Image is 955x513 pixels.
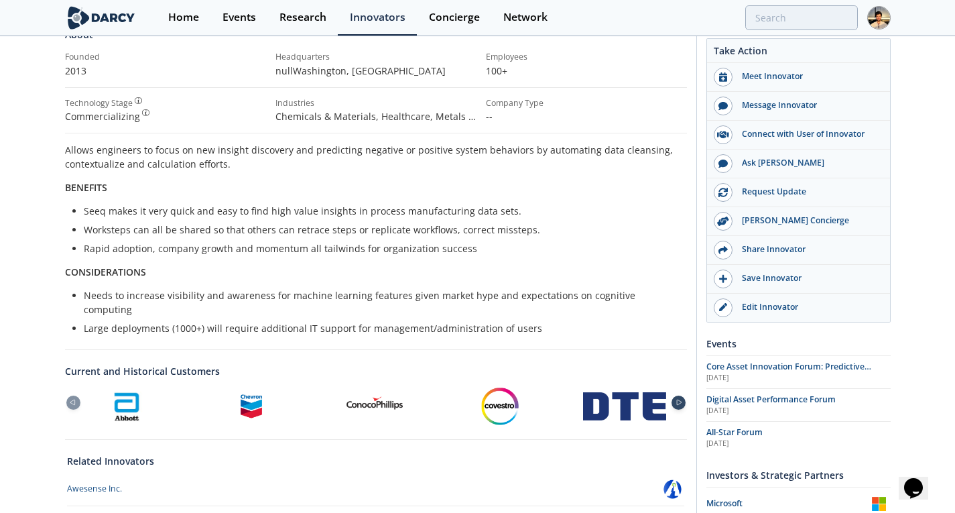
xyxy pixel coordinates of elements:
div: Request Update [733,186,883,198]
div: Microsoft [706,498,867,510]
div: Home [168,12,199,23]
div: Edit Innovator [733,301,883,313]
div: [DATE] [706,439,891,449]
strong: CONSIDERATIONS [65,266,146,278]
p: nullWashington , [GEOGRAPHIC_DATA] [275,64,476,78]
img: logo-wide.svg [65,6,138,30]
div: [DATE] [706,373,891,384]
div: Meet Innovator [733,70,883,82]
a: Awesense Inc. Awesense Inc. [67,477,684,501]
img: information.svg [135,97,142,105]
div: Research [279,12,326,23]
span: Chemicals & Materials, Healthcare, Metals & Mining, Upstream - Oil & Gas, Power & Utilities, Pape... [275,110,476,151]
span: All-Star Forum [706,426,763,438]
img: information.svg [142,109,149,117]
div: Founded [65,51,266,63]
div: Headquarters [275,51,476,63]
div: Share Innovator [733,243,883,255]
div: Connect with User of Innovator [733,128,883,140]
img: Chevron [233,388,270,425]
p: 2013 [65,64,266,78]
img: Abbott [110,388,143,425]
span: Core Asset Innovation Forum: Predictive Maintenance [706,361,871,384]
img: Covestro [481,388,519,425]
div: Innovators [350,12,405,23]
img: DTE Energy [583,392,666,421]
li: Seeq makes it very quick and easy to find high value insights in process manufacturing data sets. [84,204,678,218]
div: Technology Stage [65,97,133,109]
div: Network [503,12,548,23]
p: Allows engineers to focus on new insight discovery and predicting negative or positive system beh... [65,143,687,171]
a: Related Innovators [67,454,154,468]
div: Events [222,12,256,23]
div: Commercializing [65,109,266,123]
button: Save Innovator [707,265,890,294]
div: Industries [275,97,476,109]
input: Advanced Search [745,5,858,30]
div: Message Innovator [733,99,883,111]
div: Ask [PERSON_NAME] [733,157,883,169]
div: Investors & Strategic Partners [706,463,891,487]
div: Company Type [486,97,687,109]
span: Digital Asset Performance Forum [706,394,836,405]
img: Profile [867,6,891,30]
div: About [65,27,687,51]
div: Take Action [707,44,890,63]
strong: BENEFITS [65,181,107,194]
p: 100+ [486,64,687,78]
li: Large deployments (1000+) will require additional IT support for management/administration of users [84,321,678,335]
p: -- [486,109,687,123]
li: Worksteps can all be shared so that others can retrace steps or replicate workflows, correct miss... [84,223,678,237]
a: Edit Innovator [707,294,890,322]
li: Rapid adoption, company growth and momentum all tailwinds for organization success [84,241,678,255]
div: [DATE] [706,406,891,416]
a: Digital Asset Performance Forum [DATE] [706,394,891,416]
img: ConocoPhillips [342,388,410,425]
a: Current and Historical Customers [65,364,687,378]
div: Save Innovator [733,272,883,284]
div: Concierge [429,12,480,23]
div: [PERSON_NAME] Concierge [733,215,883,227]
li: Needs to increase visibility and awareness for machine learning features given market hype and ex... [84,288,678,317]
a: All-Star Forum [DATE] [706,426,891,449]
div: Awesense Inc. [67,483,122,495]
a: Core Asset Innovation Forum: Predictive Maintenance [DATE] [706,361,891,384]
div: Events [706,332,891,355]
img: Awesense Inc. [661,477,684,501]
div: Employees [486,51,687,63]
iframe: chat widget [899,459,942,500]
